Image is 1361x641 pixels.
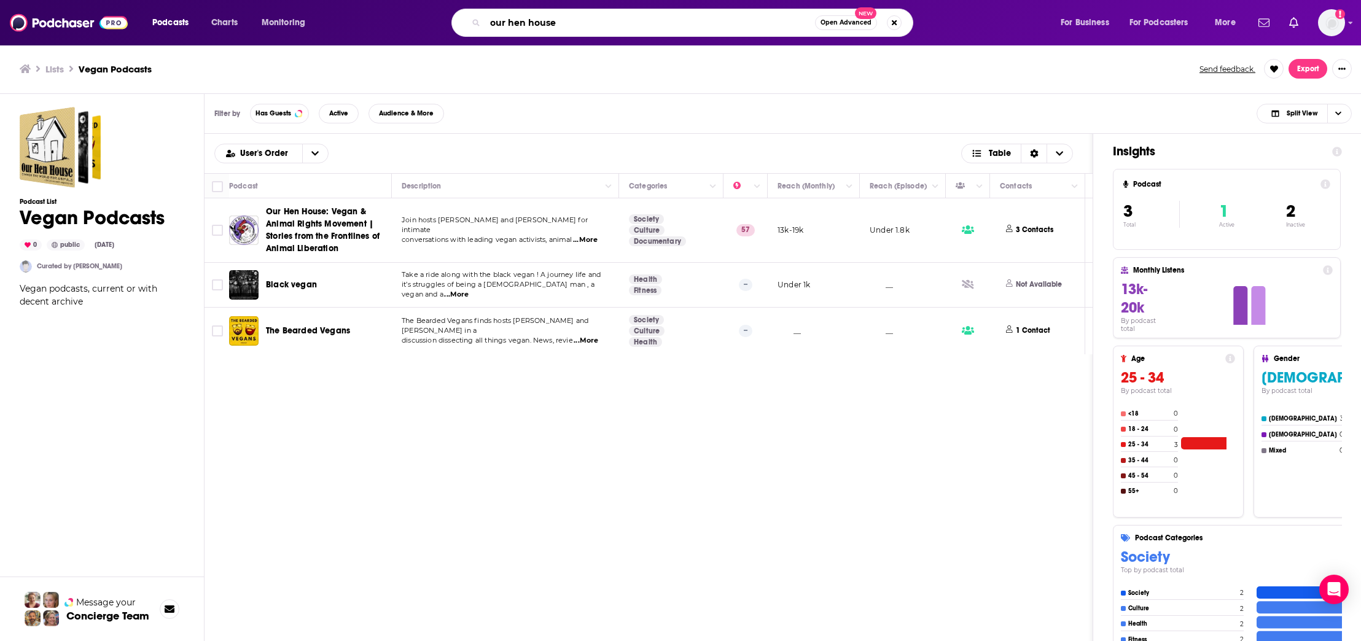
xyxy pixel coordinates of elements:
[733,179,751,193] div: Power Score
[1340,446,1344,454] h4: 0
[842,179,857,193] button: Column Actions
[1128,441,1172,448] h4: 25 - 34
[1016,279,1062,290] p: Not Available
[1121,387,1235,395] h4: By podcast total
[1318,9,1345,36] span: Logged in as TeszlerPR
[855,7,877,19] span: New
[229,316,259,346] img: The Bearded Vegans
[1061,14,1109,31] span: For Business
[1286,201,1295,222] span: 2
[1257,104,1352,123] button: Choose View
[266,206,380,254] span: Our Hen House: Vegan & Animal Rights Movement | Stories from the Frontlines of Animal Liberation
[402,235,572,244] span: conversations with leading vegan activists, animal
[1123,222,1179,228] p: Total
[1133,266,1317,274] h4: Monthly Listens
[1340,414,1344,422] h4: 3
[1052,13,1125,33] button: open menu
[1206,13,1251,33] button: open menu
[1128,410,1171,418] h4: <18
[1269,447,1337,454] h4: Mixed
[1135,534,1361,542] h4: Podcast Categories
[144,13,205,33] button: open menu
[402,280,595,298] span: it’s struggles of being a [DEMOGRAPHIC_DATA] man , a vegan and a
[1121,317,1171,333] h4: By podcast total
[250,104,309,123] button: Has Guests
[1219,222,1234,228] p: Active
[1121,368,1235,387] h3: 25 - 34
[870,325,893,336] p: __
[736,224,755,236] p: 57
[961,144,1074,163] h2: Choose View
[706,179,720,193] button: Column Actions
[1269,415,1338,422] h4: [DEMOGRAPHIC_DATA]
[20,206,184,230] h1: Vegan Podcasts
[214,109,240,118] h3: Filter by
[1174,487,1178,495] h4: 0
[1335,9,1345,19] svg: Add a profile image
[1319,575,1349,604] div: Open Intercom Messenger
[1000,315,1060,347] button: 1 Contact
[266,279,317,290] span: Black vegan
[1000,206,1063,255] button: 3 Contacts
[629,315,664,325] a: Society
[1128,589,1237,597] h4: Society
[1121,280,1147,317] span: 13k-20k
[212,325,223,336] span: Toggle select row
[1219,201,1228,222] span: 1
[1174,425,1178,433] h4: 0
[402,316,588,335] span: The Bearded Vegans finds hosts [PERSON_NAME] and [PERSON_NAME] in a
[1174,441,1178,449] h4: 3
[25,592,41,608] img: Sydney Profile
[444,290,469,300] span: ...More
[20,283,157,307] span: Vegan podcasts, current or with decent archive
[1128,472,1171,480] h4: 45 - 54
[739,279,752,291] p: --
[1000,270,1072,300] button: Not Available
[739,325,752,337] p: --
[45,63,64,75] a: Lists
[20,198,184,206] h3: Podcast List
[573,235,598,245] span: ...More
[1174,456,1178,464] h4: 0
[1254,12,1274,33] a: Show notifications dropdown
[266,279,317,291] a: Black vegan
[369,104,444,123] button: Audience & More
[1128,488,1171,495] h4: 55+
[43,610,59,626] img: Barbara Profile
[1129,14,1188,31] span: For Podcasters
[989,149,1011,158] span: Table
[20,239,42,251] div: 0
[778,325,801,336] p: __
[870,279,893,290] p: __
[203,13,245,33] a: Charts
[750,179,765,193] button: Column Actions
[47,239,85,251] div: public
[815,15,877,30] button: Open AdvancedNew
[778,225,803,235] p: 13k-19k
[485,13,815,33] input: Search podcasts, credits, & more...
[212,225,223,236] span: Toggle select row
[1128,620,1237,627] h4: Health
[215,149,302,158] button: open menu
[1067,179,1082,193] button: Column Actions
[1021,144,1047,163] div: Sort Direction
[152,14,189,31] span: Podcasts
[629,179,667,193] div: Categories
[821,20,872,26] span: Open Advanced
[76,596,136,608] span: Message your
[1133,180,1316,188] h4: Podcast
[66,610,149,622] h3: Concierge Team
[10,11,128,34] img: Podchaser - Follow, Share and Rate Podcasts
[266,325,350,337] a: The Bearded Vegans
[20,260,32,273] a: vegan
[870,179,927,193] div: Reach (Episode)
[1123,201,1133,222] span: 3
[629,214,664,224] a: Society
[1000,179,1032,193] div: Contacts
[629,337,662,347] a: Health
[1318,9,1345,36] button: Show profile menu
[402,216,588,234] span: Join hosts [PERSON_NAME] and [PERSON_NAME] for intimate
[1318,9,1345,36] img: User Profile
